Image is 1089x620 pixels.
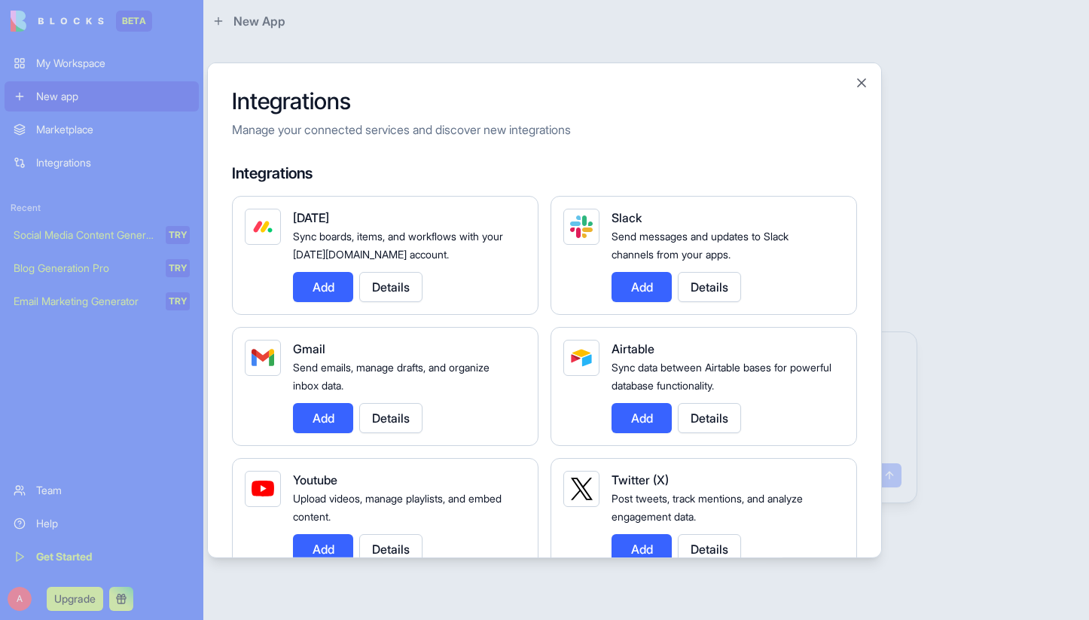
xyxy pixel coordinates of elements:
button: Details [359,533,422,563]
span: Sync boards, items, and workflows with your [DATE][DOMAIN_NAME] account. [293,229,503,260]
span: Youtube [293,472,337,487]
h4: Integrations [232,162,857,183]
button: Details [678,402,741,432]
span: Gmail [293,341,325,356]
span: Post tweets, track mentions, and analyze engagement data. [612,491,803,522]
span: Sync data between Airtable bases for powerful database functionality. [612,360,831,391]
button: Details [678,271,741,301]
span: Slack [612,209,642,224]
p: Manage your connected services and discover new integrations [232,120,857,138]
span: Upload videos, manage playlists, and embed content. [293,491,502,522]
span: Twitter (X) [612,472,669,487]
span: Send emails, manage drafts, and organize inbox data. [293,360,490,391]
button: Add [612,533,672,563]
span: Send messages and updates to Slack channels from your apps. [612,229,789,260]
h2: Integrations [232,87,857,114]
button: Add [293,402,353,432]
button: Add [612,402,672,432]
button: Add [293,533,353,563]
button: Add [612,271,672,301]
button: Details [359,402,422,432]
button: Details [359,271,422,301]
button: Details [678,533,741,563]
span: [DATE] [293,209,329,224]
span: Airtable [612,341,654,356]
button: Add [293,271,353,301]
